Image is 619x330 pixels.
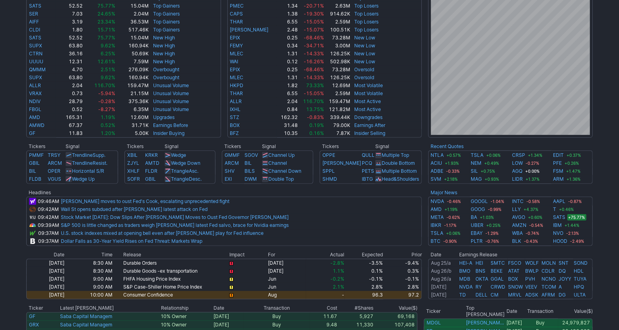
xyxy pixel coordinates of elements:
[153,98,189,104] a: Unusual Volume
[29,82,41,88] a: ALLR
[268,176,294,182] a: Double Top
[48,168,60,174] a: OPER
[559,260,569,266] a: SNT
[29,90,42,96] a: VRAX
[153,90,189,96] a: Unusual Volume
[153,130,184,136] a: Insider Buying
[48,160,62,166] a: ARCM
[97,19,115,25] span: 23.34%
[48,152,60,158] a: TRSY
[526,260,539,266] a: WOLF
[153,35,175,41] a: New High
[431,189,457,195] b: Major News
[354,114,382,120] a: Downgrades
[354,106,381,112] a: Most Active
[559,268,566,274] a: DQ
[471,151,484,159] a: TSLA
[29,35,41,41] a: SATS
[29,152,44,158] a: PMMF
[541,260,556,266] a: MOLN
[277,10,299,18] td: 1.38
[116,66,149,74] td: 276.09K
[29,122,45,128] a: AMWD
[97,11,115,17] span: 24.65%
[491,276,504,282] a: GGAL
[277,34,299,42] td: 0.25
[56,90,83,98] td: 0.73
[225,168,235,174] a: SHV
[101,43,115,49] span: 9.62%
[116,2,149,10] td: 15.04M
[116,58,149,66] td: 7.59M
[382,176,419,182] a: Head&Shoulders
[153,3,180,9] a: Top Gainers
[460,268,471,274] a: BMO
[56,74,83,82] td: 63.80
[354,19,378,25] a: Top Losers
[153,19,180,25] a: Top Gainers
[431,167,443,175] a: ADBE
[431,151,444,159] a: NTLA
[61,230,264,236] a: U.S. stock indexes mixed at opening bell even after [PERSON_NAME] play for Fed influence
[153,43,175,49] a: New High
[354,51,375,57] a: New Low
[512,159,523,167] a: LOW
[116,74,149,82] td: 160.94K
[541,276,556,282] a: NCNO
[98,90,115,96] span: -5.94%
[354,122,385,128] a: Earnings After
[189,168,198,174] span: Asc.
[553,221,562,229] a: IBM
[541,292,555,298] a: AFRM
[574,260,588,266] a: SOND
[61,222,289,228] a: S&P 500 is little changed as traders weigh [PERSON_NAME] latest Fed salvo, brace for Nvidia earnings
[230,43,243,49] a: FEMY
[324,34,351,42] td: 73.28M
[153,74,179,80] a: Overbought
[431,143,464,149] b: Recent Quotes
[72,152,93,158] span: Trendline
[322,176,337,182] a: SHMD
[153,59,175,64] a: New High
[526,292,539,298] a: ADSK
[466,320,505,326] a: [PERSON_NAME] BROS. ADVISORS LP
[431,268,451,274] a: Aug 26/b
[324,26,351,34] td: 100.51K
[304,59,324,64] span: -16.26%
[491,284,505,290] a: CRWD
[29,114,40,120] a: AMD
[56,34,83,42] td: 52.52
[512,213,525,221] a: AVGO
[116,26,149,34] td: 517.46K
[541,284,556,290] a: TCOM
[354,130,385,136] a: Insider Selling
[354,98,381,104] a: Most Active
[145,160,159,166] a: AMTD
[277,50,299,58] td: 1.31
[553,197,566,205] a: AAPL
[97,27,115,33] span: 15.71%
[230,130,239,136] a: BFZ
[508,276,518,282] a: BOX
[553,213,566,221] a: SATS
[277,82,299,90] td: 1.82
[431,197,444,205] a: NVDA
[427,320,441,326] a: MDGL
[362,168,374,174] a: PETS
[277,98,299,105] td: 2.04
[244,152,258,158] a: SGOV
[225,152,240,158] a: GMMF
[553,229,564,237] a: NVO
[431,237,440,245] a: BTC
[471,205,485,213] a: GOOG
[324,42,351,50] td: 3.00M
[230,66,241,72] a: EPIX
[324,66,351,74] td: 73.28M
[230,82,244,88] a: HKPD
[508,292,522,298] a: MRVL
[382,160,415,166] a: Double Bottom
[97,59,115,64] span: 12.61%
[324,90,351,98] td: 2.59M
[29,160,40,166] a: GBIL
[29,106,41,112] a: FBGL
